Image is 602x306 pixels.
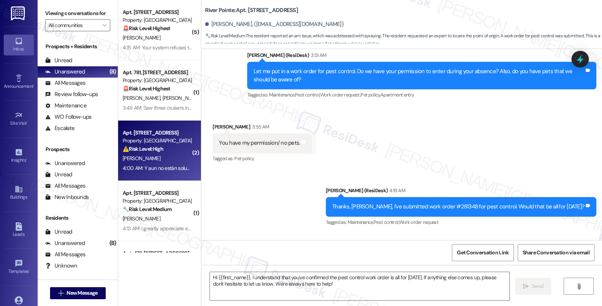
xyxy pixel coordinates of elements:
a: Insights • [4,146,34,166]
div: 3:55 AM [250,123,269,131]
div: Prospects [38,145,118,153]
div: Tagged as: [213,153,312,164]
div: All Messages [45,251,85,259]
span: [PERSON_NAME] [123,215,160,222]
span: • [33,83,35,88]
span: Get Conversation Link [457,249,509,257]
div: Unknown [45,262,77,270]
a: Leads [4,220,34,240]
div: Tagged as: [326,217,596,228]
span: [PERSON_NAME] [163,95,202,101]
span: Pet policy [234,155,254,162]
div: Property: [GEOGRAPHIC_DATA] [123,197,192,205]
div: Unread [45,57,72,64]
div: [PERSON_NAME]. ([EMAIL_ADDRESS][DOMAIN_NAME]) [205,20,344,28]
div: [PERSON_NAME] (ResiDesk) [247,51,596,62]
div: Let me put in a work order for pest control. Do we have your permission to enter during your abse... [254,67,584,84]
span: [PERSON_NAME] [123,155,160,162]
div: New Inbounds [45,193,89,201]
span: : The resident reported an ant issue, which was addressed with spraying. The resident requested a... [205,32,602,48]
strong: ⚠️ Risk Level: High [123,145,163,152]
strong: 🚨 Risk Level: Highest [123,85,170,92]
span: • [29,268,30,273]
div: You have my permission/ no pets. [219,139,300,147]
div: All Messages [45,182,85,190]
button: Get Conversation Link [452,244,514,261]
div: Apt. 472, [STREET_ADDRESS] [123,249,192,257]
div: (8) [108,237,118,249]
strong: 🔧 Risk Level: Medium [205,33,245,39]
div: Unanswered [45,159,85,167]
textarea: Hi {{first_name}}, I understand that you've confirmed the pest control work order is all for [DAT... [210,272,509,300]
div: Apt. [STREET_ADDRESS] [123,189,192,197]
span: Pest control , [295,92,320,98]
div: 4:13 AM: I greatly appreciate everything you are doing. [123,225,240,232]
div: Property: [GEOGRAPHIC_DATA] [123,16,192,24]
i:  [523,283,529,289]
div: 4:15 AM: Your system refuses to allow me to select a "priority" a category" or a "sub category". ... [123,44,503,51]
div: Property: [GEOGRAPHIC_DATA] [123,76,192,84]
div: Prospects + Residents [38,43,118,50]
div: WO Follow-ups [45,113,91,121]
div: Thanks, [PERSON_NAME], I've submitted work order #281348 for pest control. Would that be all for ... [332,203,584,211]
span: Send [532,282,543,290]
div: [PERSON_NAME] [213,123,312,133]
div: Unread [45,228,72,236]
img: ResiDesk Logo [11,6,26,20]
div: Tagged as: [247,89,596,100]
div: 4:19 AM [388,187,405,194]
div: Apt. [STREET_ADDRESS] [123,8,192,16]
div: Residents [38,214,118,222]
div: Apt. 781, [STREET_ADDRESS] [123,69,192,76]
span: Maintenance , [348,219,374,225]
a: Buildings [4,183,34,203]
button: Send [515,278,552,295]
label: Viewing conversations for [45,8,110,19]
div: 3:51 AM [309,51,326,59]
a: Site Visit • [4,109,34,129]
div: Unanswered [45,68,85,76]
i:  [102,22,106,28]
span: • [27,119,28,125]
div: (8) [108,66,118,78]
div: Maintenance [45,102,87,110]
span: Apartment entry [380,92,414,98]
input: All communities [49,19,98,31]
button: New Message [50,287,106,299]
span: Work order request [399,219,438,225]
span: Pet policy , [360,92,380,98]
b: River Pointe: Apt. [STREET_ADDRESS] [205,6,298,14]
div: Unread [45,171,72,179]
div: [PERSON_NAME] (ResiDesk) [326,187,596,197]
div: 3:49 AM: Saw three cruisers inside. Just inside the right gate earlier this afternoon. [123,104,300,111]
div: Property: [GEOGRAPHIC_DATA] [123,137,192,145]
span: Maintenance , [269,92,295,98]
i:  [58,290,64,296]
a: Inbox [4,35,34,55]
span: Share Conversation via email [523,249,590,257]
span: [PERSON_NAME] [123,34,160,41]
a: Templates • [4,257,34,277]
div: Escalate [45,124,74,132]
strong: 🔧 Risk Level: Medium [123,206,172,213]
span: New Message [67,289,97,297]
div: Apt. [STREET_ADDRESS] [123,129,192,137]
strong: 🚨 Risk Level: Highest [123,25,170,32]
span: [PERSON_NAME] [123,95,163,101]
div: 4:00 AM: Y aun no están solucionados [123,165,207,171]
span: Pest control , [374,219,399,225]
div: Review follow-ups [45,90,98,98]
button: Share Conversation via email [518,244,594,261]
div: Unanswered [45,239,85,247]
i:  [576,283,582,289]
div: All Messages [45,79,85,87]
span: • [26,156,27,162]
span: Work order request , [320,92,361,98]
